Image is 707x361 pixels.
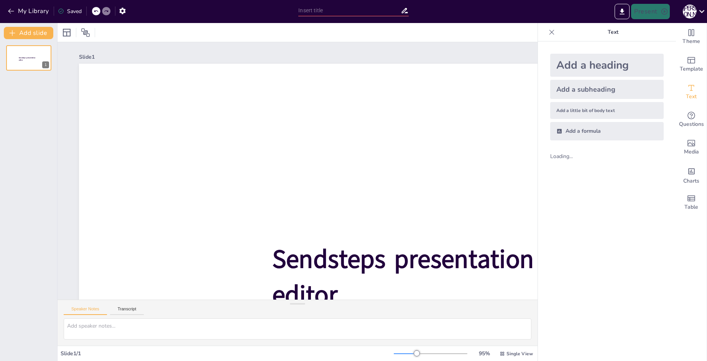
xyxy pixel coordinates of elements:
[684,203,698,211] span: Table
[79,53,695,61] div: Slide 1
[676,51,707,78] div: Add ready made slides
[4,27,53,39] button: Add slide
[42,61,49,68] div: 1
[61,26,73,39] div: Layout
[272,242,534,313] span: Sendsteps presentation editor
[615,4,630,19] button: Export to PowerPoint
[558,23,668,41] p: Text
[676,78,707,106] div: Add text boxes
[676,134,707,161] div: Add images, graphics, shapes or video
[683,177,699,185] span: Charts
[686,92,697,101] span: Text
[679,120,704,129] span: Questions
[682,37,700,46] span: Theme
[550,80,664,99] div: Add a subheading
[6,45,51,71] div: 1
[550,102,664,119] div: Add a little bit of body text
[6,5,52,17] button: My Library
[683,4,697,19] button: О [PERSON_NAME]
[676,189,707,216] div: Add a table
[683,5,697,18] div: О [PERSON_NAME]
[676,106,707,134] div: Get real-time input from your audience
[110,307,144,315] button: Transcript
[298,5,400,16] input: Insert title
[506,351,533,357] span: Single View
[550,153,586,160] div: Loading...
[81,28,90,37] span: Position
[19,57,36,61] span: Sendsteps presentation editor
[676,23,707,51] div: Change the overall theme
[64,307,107,315] button: Speaker Notes
[631,4,669,19] button: Present
[58,8,82,15] div: Saved
[550,54,664,77] div: Add a heading
[61,350,394,357] div: Slide 1 / 1
[676,161,707,189] div: Add charts and graphs
[550,122,664,140] div: Add a formula
[684,148,699,156] span: Media
[475,350,493,357] div: 95 %
[680,65,703,73] span: Template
